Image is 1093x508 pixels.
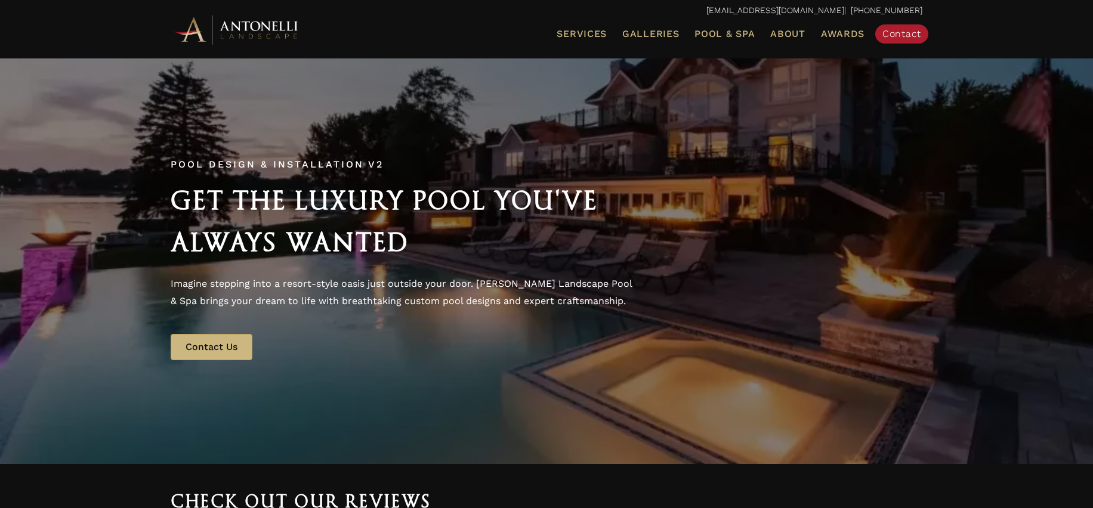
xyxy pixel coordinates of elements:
span: About [770,29,805,39]
a: Contact [875,24,928,44]
a: Services [552,26,612,42]
span: Awards [821,28,864,39]
span: Pool & Spa [694,28,755,39]
a: [EMAIL_ADDRESS][DOMAIN_NAME] [706,5,844,15]
img: Antonelli Horizontal Logo [171,13,302,46]
a: Pool & Spa [690,26,759,42]
a: Galleries [617,26,684,42]
span: Contact Us [186,341,237,352]
span: Pool Design & Installation v2 [171,159,384,170]
a: Awards [816,26,869,42]
span: Get the Luxury Pool You've Always Wanted [171,185,598,257]
span: Galleries [622,28,679,39]
span: Contact [882,28,921,39]
a: Contact Us [171,334,252,360]
span: Imagine stepping into a resort-style oasis just outside your door. [PERSON_NAME] Landscape Pool &... [171,278,632,307]
span: Services [557,29,607,39]
p: | [PHONE_NUMBER] [171,3,922,18]
a: About [765,26,810,42]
